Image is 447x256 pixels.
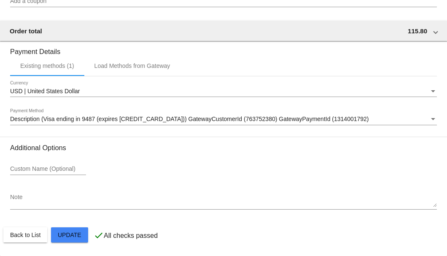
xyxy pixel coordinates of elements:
[10,88,80,94] span: USD | United States Dollar
[3,227,47,243] button: Back to List
[10,144,437,152] h3: Additional Options
[10,41,437,56] h3: Payment Details
[94,62,170,69] div: Load Methods from Gateway
[10,88,437,95] mat-select: Currency
[58,232,81,238] span: Update
[10,116,437,123] mat-select: Payment Method
[10,27,42,35] span: Order total
[104,232,158,240] p: All checks passed
[20,62,74,69] div: Existing methods (1)
[10,116,369,122] span: Description (Visa ending in 9487 (expires [CREDIT_CARD_DATA])) GatewayCustomerId (763752380) Gate...
[51,227,88,243] button: Update
[408,27,427,35] span: 115.80
[94,230,104,240] mat-icon: check
[10,232,40,238] span: Back to List
[10,166,86,172] input: Custom Name (Optional)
